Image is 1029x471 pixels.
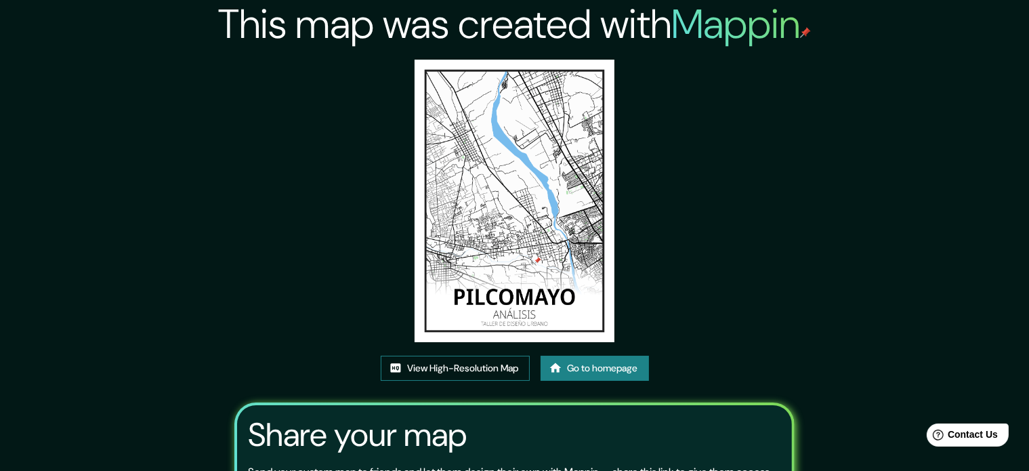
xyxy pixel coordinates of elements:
[248,416,467,454] h3: Share your map
[415,60,614,342] img: created-map
[541,356,649,381] a: Go to homepage
[908,418,1014,456] iframe: Help widget launcher
[381,356,530,381] a: View High-Resolution Map
[800,27,811,38] img: mappin-pin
